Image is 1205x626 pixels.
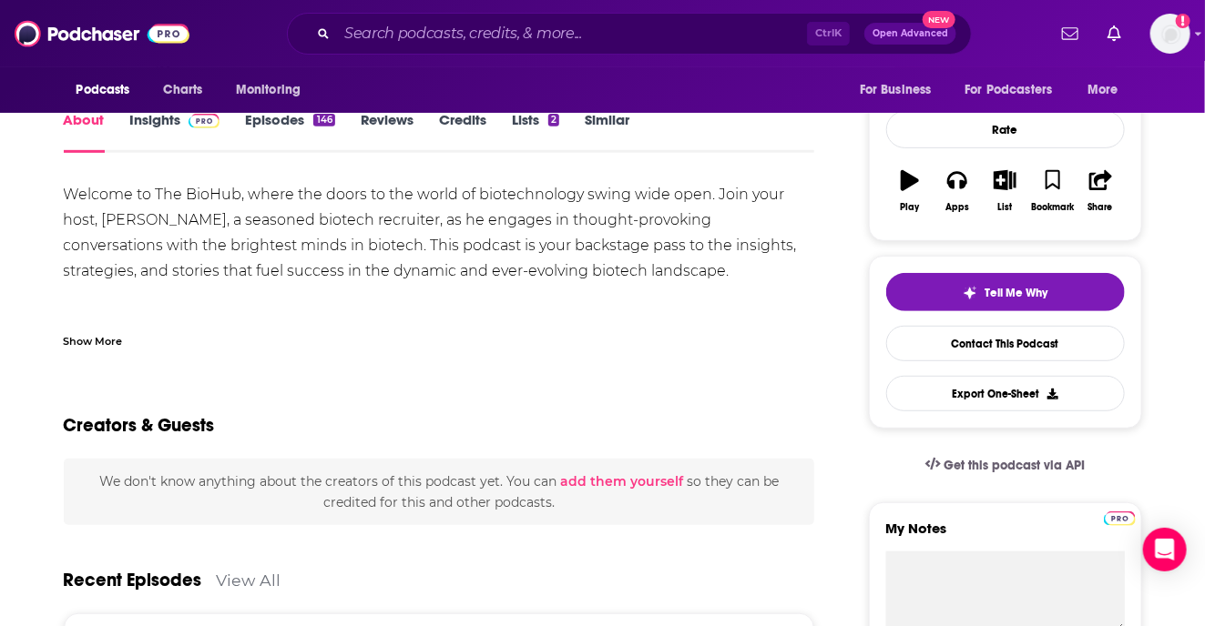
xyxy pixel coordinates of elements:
[1088,202,1113,213] div: Share
[1150,14,1190,54] button: Show profile menu
[981,158,1028,224] button: List
[15,16,189,51] img: Podchaser - Follow, Share and Rate Podcasts
[860,77,932,103] span: For Business
[548,114,559,126] div: 2
[864,23,956,45] button: Open AdvancedNew
[189,114,220,128] img: Podchaser Pro
[886,111,1125,148] div: Rate
[152,73,214,107] a: Charts
[439,111,486,153] a: Credits
[64,73,154,107] button: open menu
[64,182,815,386] div: Welcome to The BioHub, where the doors to the world of biotechnology swing wide open. Join your h...
[217,570,281,590] a: View All
[1176,14,1190,28] svg: Add a profile image
[1143,528,1187,571] div: Open Intercom Messenger
[1088,77,1118,103] span: More
[886,520,1125,551] label: My Notes
[985,286,1047,300] span: Tell Me Why
[886,158,934,224] button: Play
[164,77,203,103] span: Charts
[1104,509,1136,526] a: Pro website
[245,111,334,153] a: Episodes146
[64,569,202,591] a: Recent Episodes
[313,114,334,126] div: 146
[886,326,1125,361] a: Contact This Podcast
[1150,14,1190,54] span: Logged in as rachellerussopr
[900,202,919,213] div: Play
[807,22,850,45] span: Ctrl K
[223,73,324,107] button: open menu
[944,458,1085,473] span: Get this podcast via API
[236,77,301,103] span: Monitoring
[64,414,215,437] h2: Creators & Guests
[1077,158,1124,224] button: Share
[886,376,1125,411] button: Export One-Sheet
[512,111,559,153] a: Lists2
[1031,202,1074,213] div: Bookmark
[1055,18,1086,49] a: Show notifications dropdown
[287,13,972,55] div: Search podcasts, credits, & more...
[99,473,779,510] span: We don't know anything about the creators of this podcast yet . You can so they can be credited f...
[923,11,955,28] span: New
[1104,511,1136,526] img: Podchaser Pro
[337,19,807,48] input: Search podcasts, credits, & more...
[998,202,1013,213] div: List
[945,202,969,213] div: Apps
[130,111,220,153] a: InsightsPodchaser Pro
[963,286,977,300] img: tell me why sparkle
[1075,73,1141,107] button: open menu
[886,273,1125,311] button: tell me why sparkleTell Me Why
[361,111,414,153] a: Reviews
[847,73,955,107] button: open menu
[954,73,1079,107] button: open menu
[934,158,981,224] button: Apps
[560,474,683,489] button: add them yourself
[1150,14,1190,54] img: User Profile
[64,111,105,153] a: About
[965,77,1053,103] span: For Podcasters
[911,443,1100,488] a: Get this podcast via API
[1029,158,1077,224] button: Bookmark
[873,29,948,38] span: Open Advanced
[585,111,629,153] a: Similar
[1100,18,1128,49] a: Show notifications dropdown
[77,77,130,103] span: Podcasts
